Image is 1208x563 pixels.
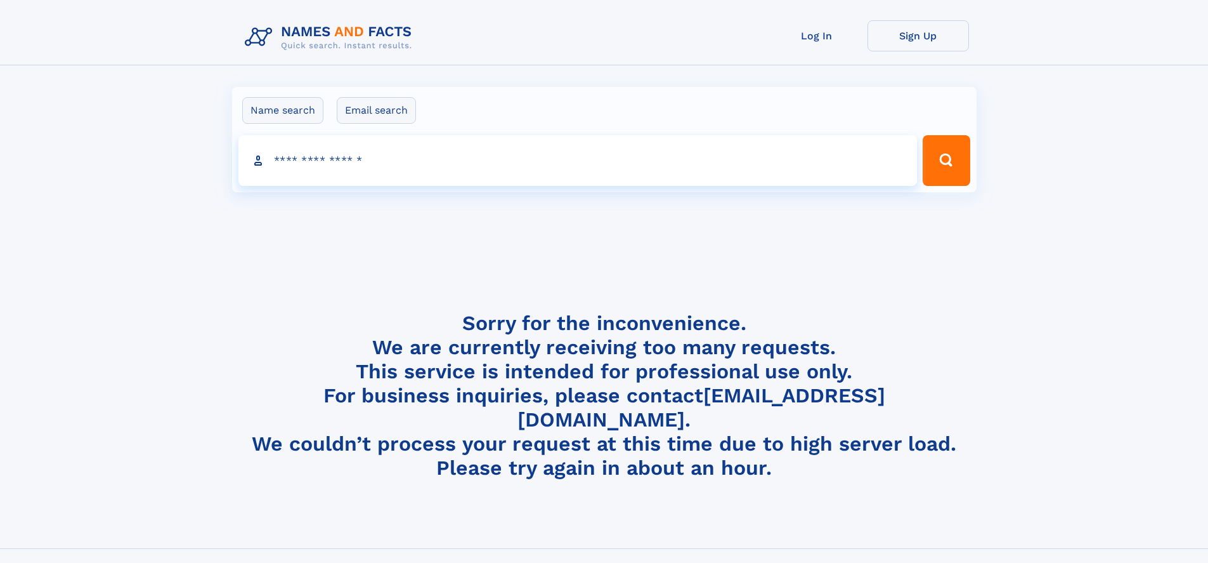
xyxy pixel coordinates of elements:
[240,20,422,55] img: Logo Names and Facts
[240,311,969,480] h4: Sorry for the inconvenience. We are currently receiving too many requests. This service is intend...
[517,383,885,432] a: [EMAIL_ADDRESS][DOMAIN_NAME]
[923,135,970,186] button: Search Button
[242,97,323,124] label: Name search
[238,135,918,186] input: search input
[337,97,416,124] label: Email search
[766,20,867,51] a: Log In
[867,20,969,51] a: Sign Up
